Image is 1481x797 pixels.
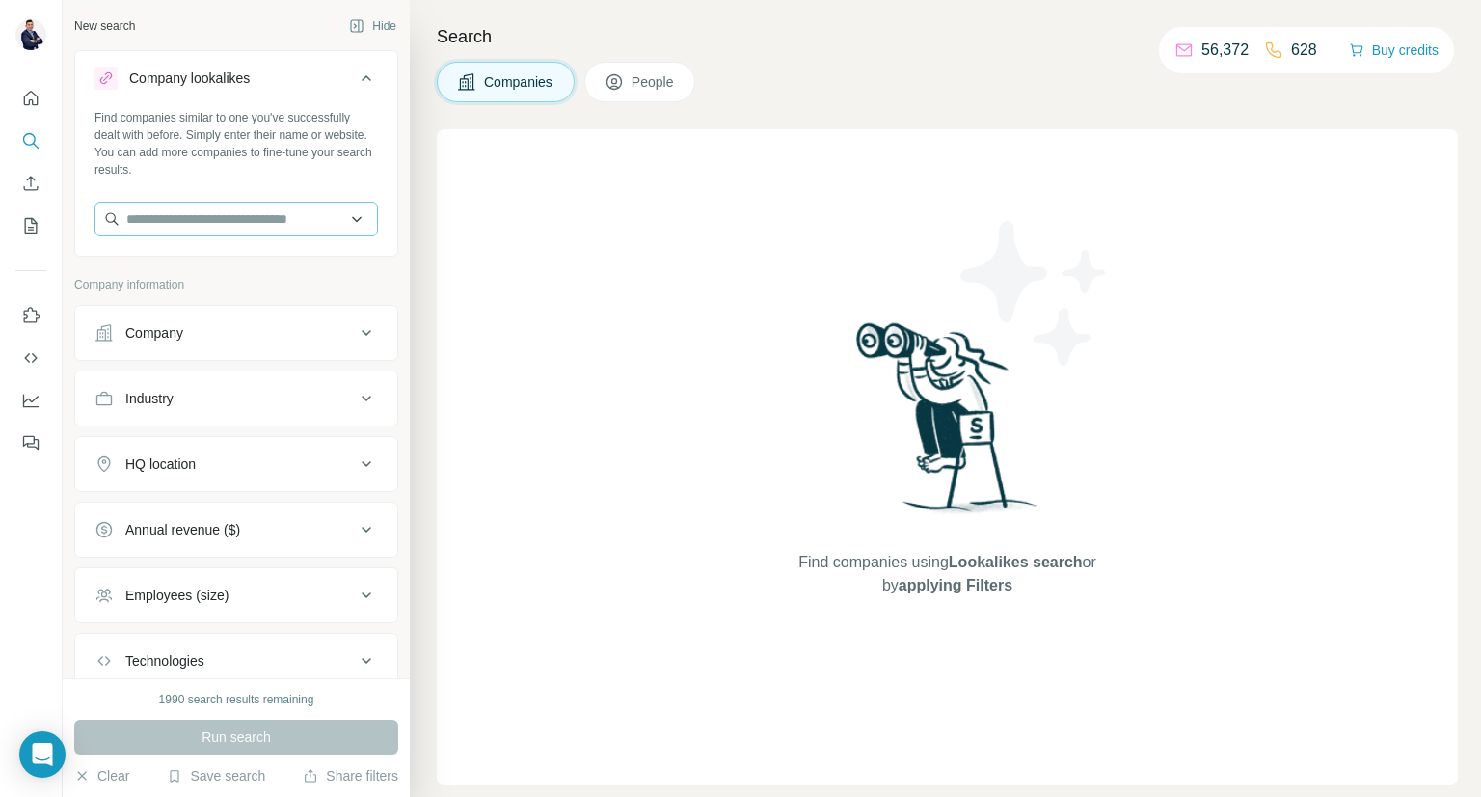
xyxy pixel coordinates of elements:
span: Companies [484,72,554,92]
button: Quick start [15,81,46,116]
div: Company [125,323,183,343]
div: HQ location [125,454,196,474]
div: Technologies [125,651,204,671]
p: 628 [1291,39,1317,62]
button: Search [15,124,46,158]
div: Open Intercom Messenger [19,731,66,778]
p: Company information [74,276,398,293]
img: Avatar [15,19,46,50]
div: Find companies similar to one you've successfully dealt with before. Simply enter their name or w... [94,109,378,179]
button: Save search [167,766,265,785]
button: Company [75,310,397,356]
button: My lists [15,208,46,243]
img: Surfe Illustration - Woman searching with binoculars [848,317,1048,533]
div: Annual revenue ($) [125,520,240,539]
button: Feedback [15,426,46,460]
h4: Search [437,23,1458,50]
div: Employees (size) [125,586,229,605]
button: Clear [74,766,129,785]
span: Find companies using or by [793,551,1101,597]
span: applying Filters [899,577,1012,593]
button: Use Surfe on LinkedIn [15,298,46,333]
button: HQ location [75,441,397,487]
button: Employees (size) [75,572,397,618]
div: Industry [125,389,174,408]
button: Dashboard [15,383,46,418]
span: Lookalikes search [949,554,1083,570]
button: Buy credits [1349,37,1439,64]
span: People [632,72,676,92]
button: Hide [336,12,410,41]
button: Enrich CSV [15,166,46,201]
button: Technologies [75,638,397,684]
button: Use Surfe API [15,341,46,375]
img: Surfe Illustration - Stars [948,206,1121,380]
button: Company lookalikes [75,55,397,109]
button: Share filters [303,766,398,785]
p: 56,372 [1201,39,1249,62]
div: 1990 search results remaining [159,691,314,708]
button: Industry [75,375,397,422]
button: Annual revenue ($) [75,507,397,553]
div: New search [74,17,135,35]
div: Company lookalikes [129,69,250,88]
